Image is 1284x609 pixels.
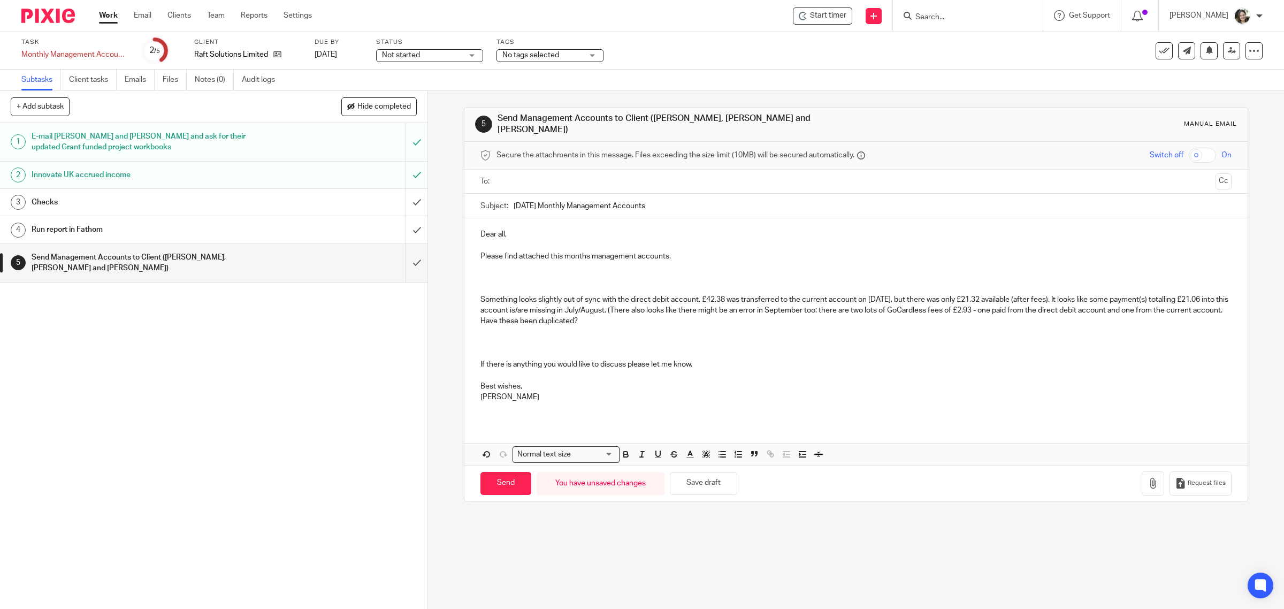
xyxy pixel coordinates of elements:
h1: Send Management Accounts to Client ([PERSON_NAME], [PERSON_NAME] and [PERSON_NAME]) [498,113,878,136]
a: Emails [125,70,155,90]
label: Status [376,38,483,47]
a: Notes (0) [195,70,234,90]
div: 2 [11,168,26,182]
div: Manual email [1184,120,1237,128]
button: + Add subtask [11,97,70,116]
span: Start timer [810,10,846,21]
div: Raft Solutions Limited - Monthly Management Accounts - Raft Solutions Ltd [793,7,852,25]
div: You have unsaved changes [537,472,664,495]
label: Due by [315,38,363,47]
input: Search [914,13,1011,22]
h1: Innovate UK accrued income [32,167,274,183]
a: Reports [241,10,267,21]
label: Tags [496,38,603,47]
span: [DATE] [315,51,337,58]
div: Search for option [513,446,620,463]
p: Raft Solutions Limited [194,49,268,60]
label: Subject: [480,201,508,211]
div: 4 [11,223,26,238]
a: Clients [167,10,191,21]
label: Client [194,38,301,47]
img: Pixie [21,9,75,23]
p: Please find attached this months management accounts. [480,251,1232,262]
span: On [1221,150,1232,161]
input: Send [480,472,531,495]
span: Hide completed [357,103,411,111]
p: [PERSON_NAME] [480,392,1232,402]
h1: Checks [32,194,274,210]
button: Cc [1216,173,1232,189]
label: Task [21,38,128,47]
div: 3 [11,195,26,210]
div: 5 [475,116,492,133]
span: Normal text size [515,449,574,460]
a: Settings [284,10,312,21]
span: Get Support [1069,12,1110,19]
button: Request files [1170,471,1232,496]
p: If there is anything you would like to discuss please let me know. [480,359,1232,370]
h1: E-mail [PERSON_NAME] and [PERSON_NAME] and ask for their updated Grant funded project workbooks [32,128,274,156]
div: Monthly Management Accounts - Raft Solutions Ltd [21,49,128,60]
a: Audit logs [242,70,283,90]
h1: Send Management Accounts to Client ([PERSON_NAME], [PERSON_NAME] and [PERSON_NAME]) [32,249,274,277]
p: Dear all, [480,229,1232,240]
label: To: [480,176,492,187]
span: Switch off [1150,150,1183,161]
div: 1 [11,134,26,149]
p: [PERSON_NAME] [1170,10,1228,21]
span: Request files [1188,479,1226,488]
span: Not started [382,51,420,59]
span: No tags selected [502,51,559,59]
a: Files [163,70,187,90]
button: Hide completed [341,97,417,116]
a: Email [134,10,151,21]
img: barbara-raine-.jpg [1234,7,1251,25]
div: 2 [149,44,160,57]
a: Work [99,10,118,21]
a: Subtasks [21,70,61,90]
p: Something looks slightly out of sync with the direct debit account. £42.38 was transferred to the... [480,294,1232,327]
button: Save draft [670,472,737,495]
a: Team [207,10,225,21]
h1: Run report in Fathom [32,222,274,238]
a: Client tasks [69,70,117,90]
small: /5 [154,48,160,54]
p: Best wishes, [480,381,1232,392]
div: 5 [11,255,26,270]
input: Search for option [575,449,613,460]
span: Secure the attachments in this message. Files exceeding the size limit (10MB) will be secured aut... [496,150,854,161]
